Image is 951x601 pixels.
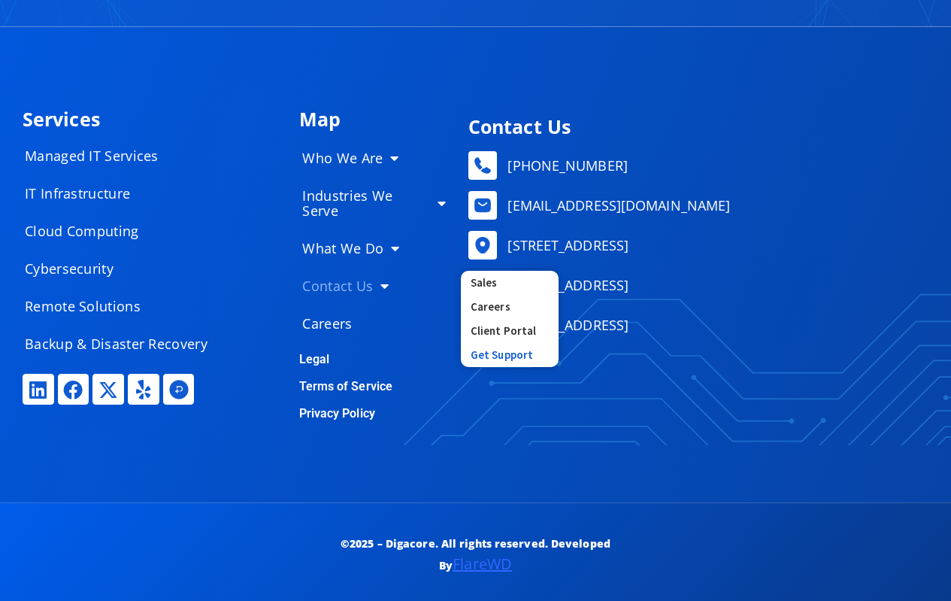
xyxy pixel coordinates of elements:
span: [PHONE_NUMBER] [504,154,627,177]
a: Get Support [461,343,559,367]
a: FlareWD [453,554,512,574]
h4: Contact Us [468,117,921,136]
a: Legal [299,352,330,366]
a: IT Infrastructure [10,178,235,208]
h4: Map [299,110,461,129]
span: [STREET_ADDRESS] [504,234,628,256]
a: Backup & Disaster Recovery [10,329,235,359]
span: [EMAIL_ADDRESS][DOMAIN_NAME] [504,194,730,217]
a: [PHONE_NUMBER] [468,151,921,180]
a: Who We Are [287,143,461,173]
p: ©2025 – Digacore. All rights reserved. Developed By [335,533,616,577]
span: [STREET_ADDRESS] [504,274,628,296]
a: Careers [461,295,559,319]
a: Client Portal [461,319,559,343]
ul: Contact Us [461,271,559,367]
span: [STREET_ADDRESS] [504,314,628,336]
a: Careers [287,308,461,338]
a: [STREET_ADDRESS] [468,271,921,299]
a: Remote Solutions [10,291,235,321]
h4: Services [23,110,284,129]
a: [STREET_ADDRESS] [468,231,921,260]
a: Industries We Serve [287,181,461,226]
a: [STREET_ADDRESS] [468,311,921,339]
a: Sales [461,271,559,295]
a: Terms of Service [299,379,393,393]
nav: Menu [287,143,461,338]
a: Cybersecurity [10,253,235,284]
nav: Menu [10,141,235,359]
a: What We Do [287,233,461,263]
a: Contact Us [287,271,461,301]
a: Cloud Computing [10,216,235,246]
a: Privacy Policy [299,406,375,420]
a: [EMAIL_ADDRESS][DOMAIN_NAME] [468,191,921,220]
a: Managed IT Services [10,141,235,171]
